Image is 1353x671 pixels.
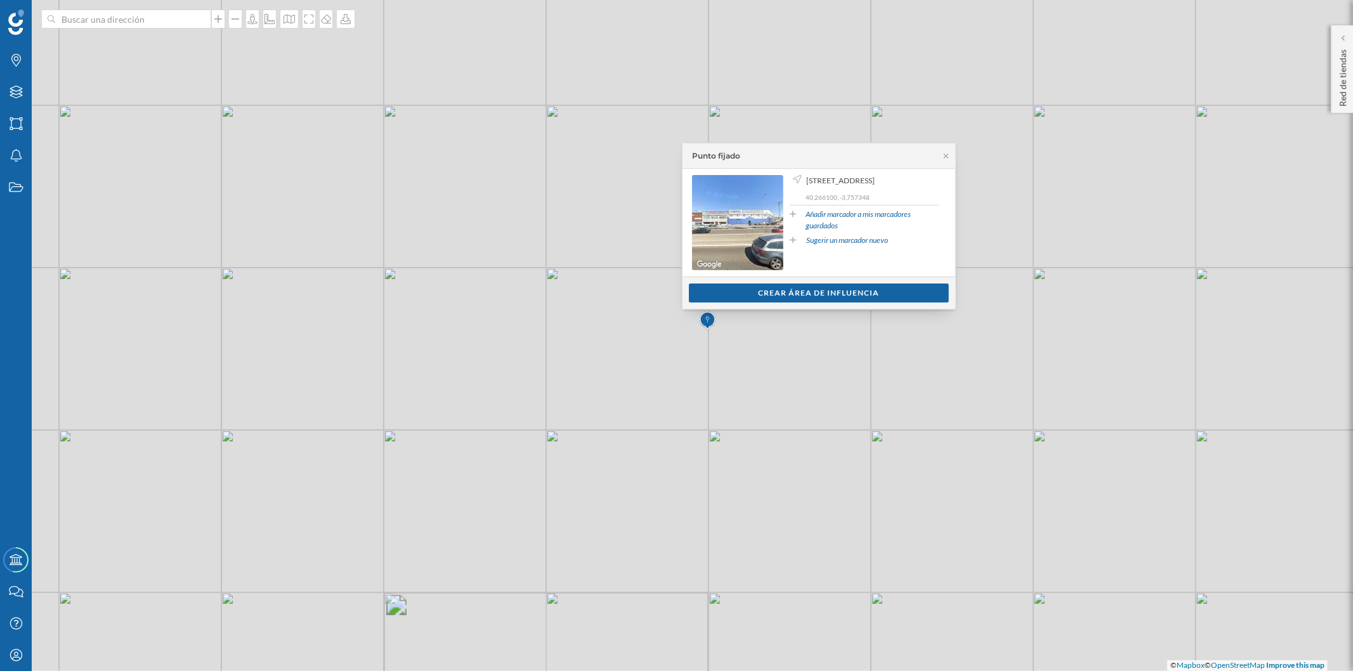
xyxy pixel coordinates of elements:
img: Geoblink Logo [8,10,24,35]
img: Marker [700,308,716,334]
a: OpenStreetMap [1211,660,1265,670]
img: streetview [692,175,783,270]
a: Mapbox [1177,660,1205,670]
a: Añadir marcador a mis marcadores guardados [806,209,939,231]
span: [STREET_ADDRESS] [806,175,875,186]
p: Red de tiendas [1337,44,1349,107]
a: Improve this map [1266,660,1324,670]
div: © © [1167,660,1328,671]
a: Sugerir un marcador nuevo [806,235,888,246]
span: Soporte [25,9,70,20]
p: 40,266100, -3,757348 [806,193,939,202]
div: Punto fijado [692,150,740,162]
